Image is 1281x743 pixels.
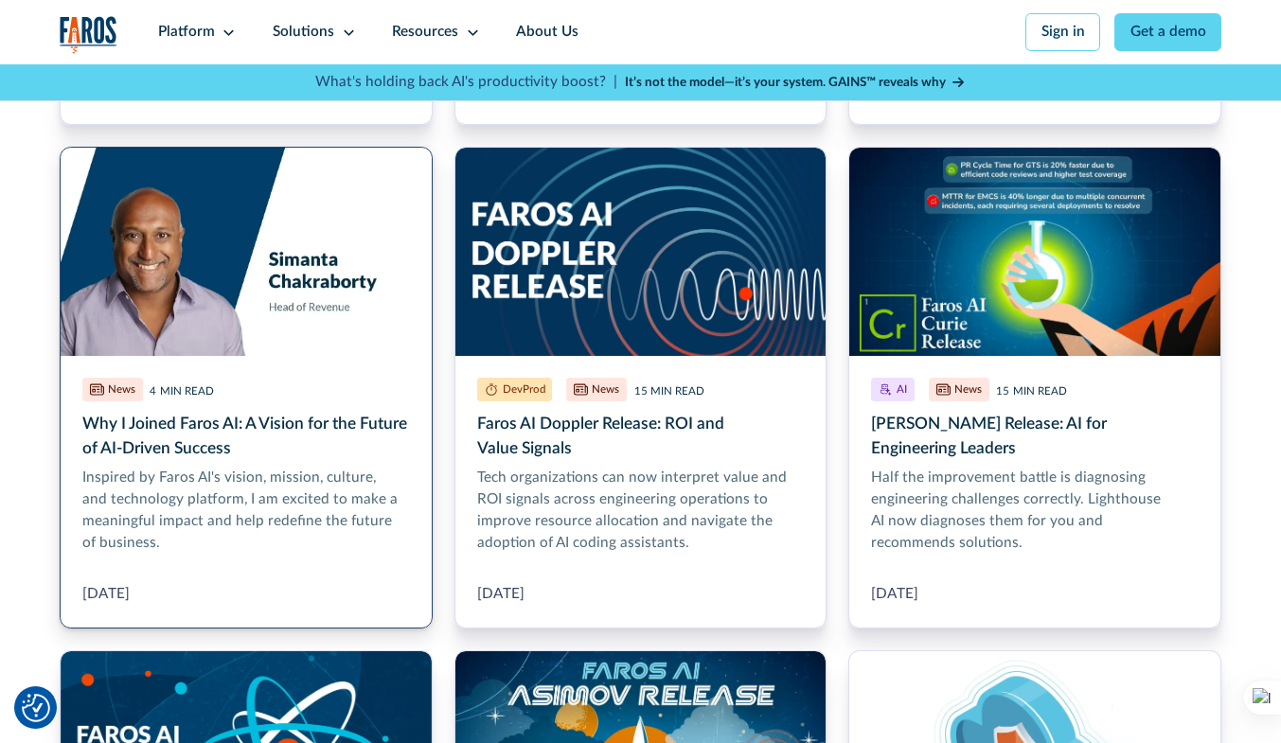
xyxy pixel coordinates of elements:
a: Sign in [1025,13,1100,51]
img: Revisit consent button [22,694,50,722]
div: Platform [158,22,215,44]
a: Faros AI Curie Release: AI for Engineering Leaders [848,147,1221,628]
img: Logo of the analytics and reporting company Faros. [60,16,117,54]
a: Faros AI Doppler Release: ROI and Value Signals [454,147,827,628]
a: Why I Joined Faros AI: A Vision for the Future of AI-Driven Success [60,147,433,628]
p: What's holding back AI's productivity boost? | [315,72,617,94]
img: Banner image evoking the Doppler effect on a dark blue background, with the words Faros AI Dopple... [455,148,827,356]
a: home [60,16,117,54]
strong: It’s not the model—it’s your system. GAINS™ reveals why [625,76,946,89]
a: Get a demo [1114,13,1221,51]
div: Resources [392,22,458,44]
button: Cookie Settings [22,694,50,722]
a: It’s not the model—it’s your system. GAINS™ reveals why [625,73,966,92]
div: Solutions [273,22,334,44]
img: Blog banner image for the Faros AI Curie Release shows a woman's hands (Madame Curie) holding a r... [849,148,1220,356]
